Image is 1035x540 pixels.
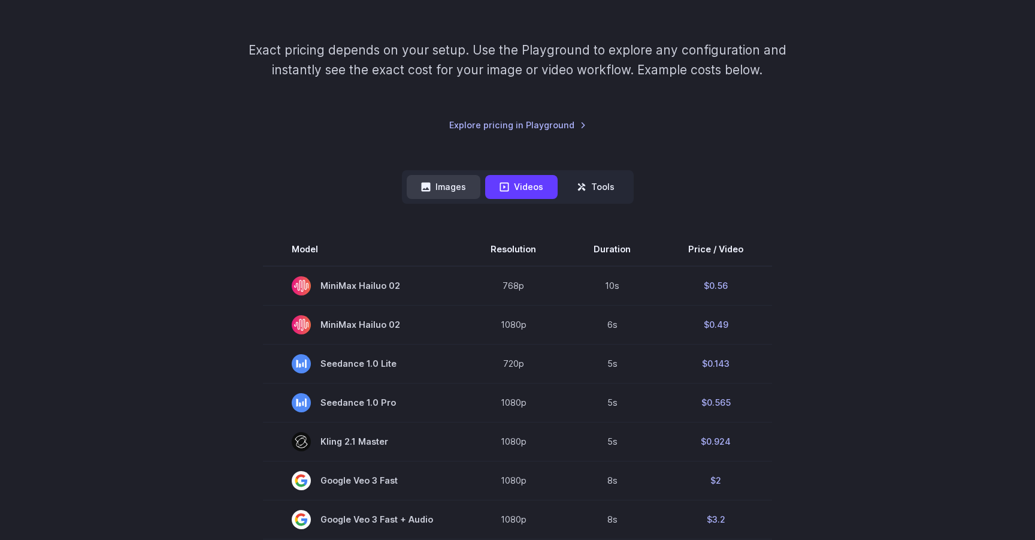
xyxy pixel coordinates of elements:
td: 8s [565,500,659,539]
td: $0.924 [659,422,772,461]
span: MiniMax Hailuo 02 [292,315,433,334]
span: Google Veo 3 Fast + Audio [292,510,433,529]
span: Google Veo 3 Fast [292,471,433,490]
button: Tools [562,175,629,198]
td: 6s [565,305,659,344]
td: 5s [565,383,659,422]
td: $2 [659,461,772,500]
th: Duration [565,233,659,266]
p: Exact pricing depends on your setup. Use the Playground to explore any configuration and instantl... [226,40,809,80]
td: 10s [565,266,659,306]
span: MiniMax Hailuo 02 [292,276,433,295]
td: $0.143 [659,344,772,383]
td: $0.56 [659,266,772,306]
td: 1080p [462,383,565,422]
td: 8s [565,461,659,500]
th: Resolution [462,233,565,266]
th: Price / Video [659,233,772,266]
td: 768p [462,266,565,306]
td: 1080p [462,500,565,539]
button: Images [407,175,480,198]
td: 5s [565,422,659,461]
td: 1080p [462,305,565,344]
span: Seedance 1.0 Pro [292,393,433,412]
a: Explore pricing in Playground [449,118,586,132]
td: 720p [462,344,565,383]
th: Model [263,233,462,266]
button: Videos [485,175,558,198]
td: 1080p [462,422,565,461]
span: Seedance 1.0 Lite [292,354,433,373]
td: $3.2 [659,500,772,539]
td: 1080p [462,461,565,500]
td: $0.49 [659,305,772,344]
td: 5s [565,344,659,383]
td: $0.565 [659,383,772,422]
span: Kling 2.1 Master [292,432,433,451]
